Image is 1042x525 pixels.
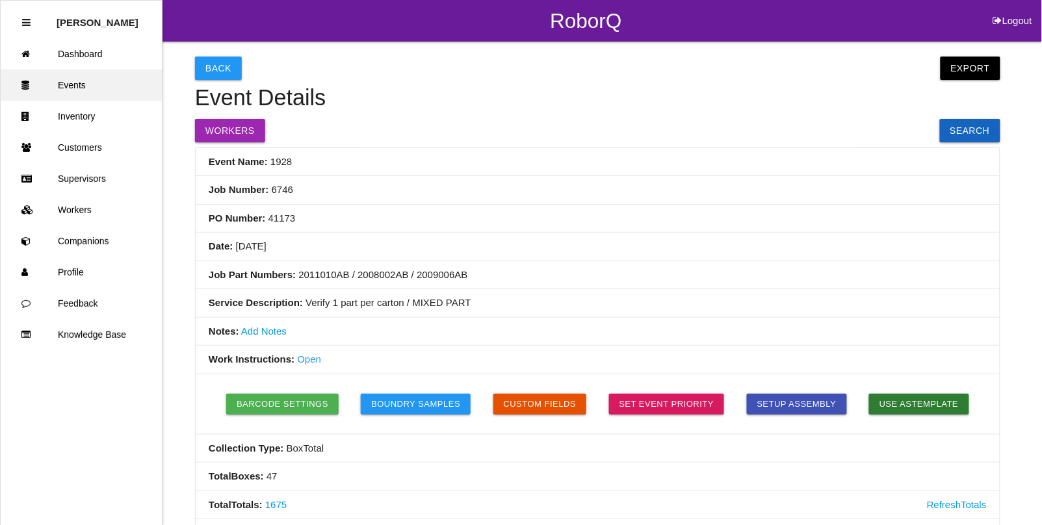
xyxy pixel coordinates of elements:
li: 41173 [196,205,1000,233]
a: Customers [1,132,162,163]
a: Search [940,119,1000,142]
a: Events [1,70,162,101]
a: Profile [1,257,162,288]
li: [DATE] [196,233,1000,261]
button: Export [941,57,1000,80]
b: Date: [209,240,233,251]
li: 47 [196,463,1000,491]
button: Back [195,57,242,80]
a: Feedback [1,288,162,319]
b: Total Boxes : [209,470,264,481]
button: Setup Assembly [747,394,847,415]
b: Work Instructions: [209,353,294,365]
li: Box Total [196,435,1000,463]
button: Boundry Samples [361,394,471,415]
div: Close [22,7,31,38]
a: Open [297,353,321,365]
a: Add Notes [241,326,287,337]
button: Use asTemplate [869,394,969,415]
button: Workers [195,119,265,142]
b: PO Number: [209,212,266,224]
button: Barcode Settings [226,394,339,415]
b: Total Totals : [209,499,263,510]
li: 1928 [196,148,1000,177]
a: Workers [1,194,162,225]
a: Refresh Totals [927,498,987,513]
h4: Event Details [195,86,1000,110]
b: Job Number: [209,184,269,195]
p: Rosie Blandino [57,7,138,28]
li: 2011010AB / 2008002AB / 2009006AB [196,261,1000,290]
li: 6746 [196,176,1000,205]
b: Event Name: [209,156,268,167]
button: Custom Fields [493,394,587,415]
a: Companions [1,225,162,257]
a: Knowledge Base [1,319,162,350]
li: Verify 1 part per carton / MIXED PART [196,289,1000,318]
b: Collection Type: [209,442,284,454]
b: Service Description: [209,297,303,308]
a: Inventory [1,101,162,132]
b: Notes: [209,326,239,337]
a: 1675 [265,499,287,510]
a: Set Event Priority [609,394,725,415]
b: Job Part Numbers: [209,269,296,280]
a: Supervisors [1,163,162,194]
a: Dashboard [1,38,162,70]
